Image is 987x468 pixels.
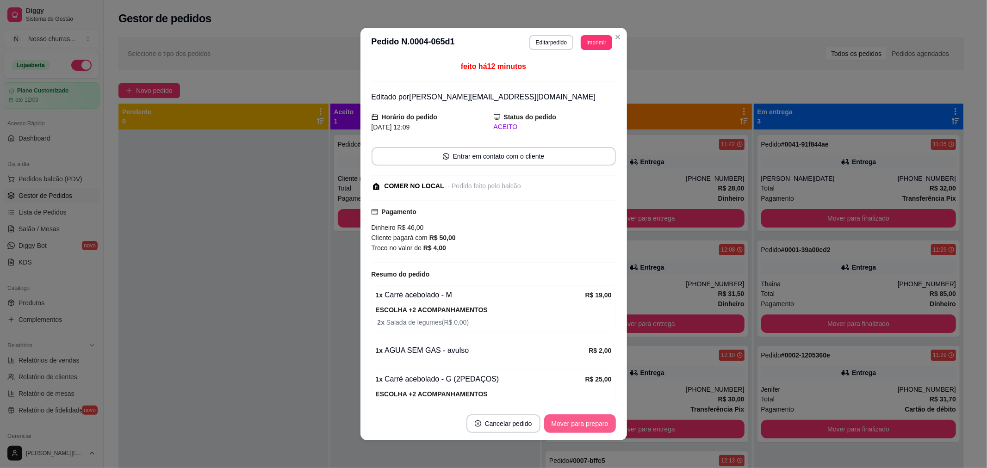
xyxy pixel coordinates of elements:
[544,414,616,433] button: Mover para preparo
[461,62,526,70] span: feito há 12 minutos
[372,209,378,215] span: credit-card
[376,345,589,356] div: AGUA SEM GAS - avulso
[376,376,383,383] strong: 1 x
[504,113,557,121] strong: Status do pedido
[376,374,585,385] div: Carré acebolado - G (2PEDAÇOS)
[448,181,521,191] div: - Pedido feito pelo balcão
[378,317,612,327] span: Salada de legumes ( R$ 0,00 )
[589,347,611,354] strong: R$ 2,00
[466,414,540,433] button: close-circleCancelar pedido
[396,224,424,231] span: R$ 46,00
[585,291,612,299] strong: R$ 19,00
[372,271,430,278] strong: Resumo do pedido
[382,113,438,121] strong: Horário do pedido
[378,401,612,412] span: Feijão tropeiro ( R$ 0,00 )
[372,35,455,50] h3: Pedido N. 0004-065d1
[529,35,573,50] button: Editarpedido
[475,420,481,427] span: close-circle
[372,244,423,252] span: Troco no valor de
[376,291,383,299] strong: 1 x
[376,306,488,314] strong: ESCOLHA +2 ACOMPANHAMENTOS
[372,123,410,131] span: [DATE] 12:09
[423,244,446,252] strong: R$ 4,00
[376,289,585,301] div: Carré acebolado - M
[581,35,612,50] button: Imprimir
[372,224,396,231] span: Dinheiro
[610,30,625,44] button: Close
[585,376,612,383] strong: R$ 25,00
[494,114,500,120] span: desktop
[378,403,386,410] strong: 2 x
[372,234,429,241] span: Cliente pagará com
[372,93,596,101] span: Editado por [PERSON_NAME][EMAIL_ADDRESS][DOMAIN_NAME]
[376,390,488,398] strong: ESCOLHA +2 ACOMPANHAMENTOS
[429,234,456,241] strong: R$ 50,00
[443,153,449,160] span: whats-app
[494,122,616,132] div: ACEITO
[382,208,416,216] strong: Pagamento
[385,181,444,191] div: COMER NO LOCAL
[376,347,383,354] strong: 1 x
[378,319,386,326] strong: 2 x
[372,147,616,166] button: whats-appEntrar em contato com o cliente
[372,114,378,120] span: calendar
